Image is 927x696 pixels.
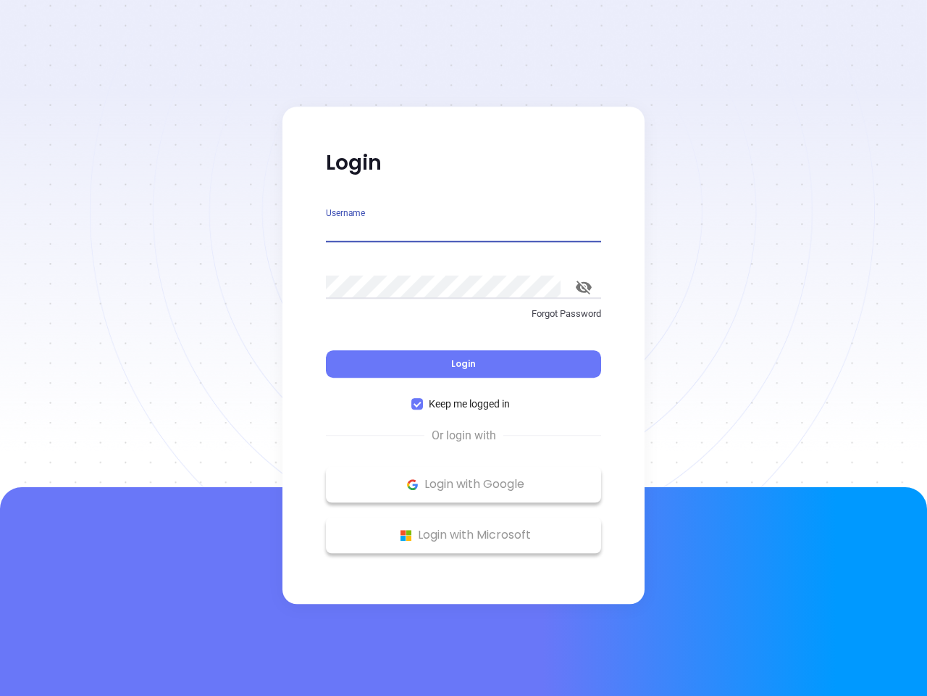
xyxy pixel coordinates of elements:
[326,517,601,553] button: Microsoft Logo Login with Microsoft
[326,350,601,378] button: Login
[326,150,601,176] p: Login
[451,357,476,370] span: Login
[397,526,415,544] img: Microsoft Logo
[326,307,601,321] p: Forgot Password
[326,466,601,502] button: Google Logo Login with Google
[403,476,421,494] img: Google Logo
[326,209,365,217] label: Username
[423,396,516,412] span: Keep me logged in
[566,270,601,304] button: toggle password visibility
[326,307,601,333] a: Forgot Password
[333,524,594,546] p: Login with Microsoft
[333,473,594,495] p: Login with Google
[424,427,503,444] span: Or login with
